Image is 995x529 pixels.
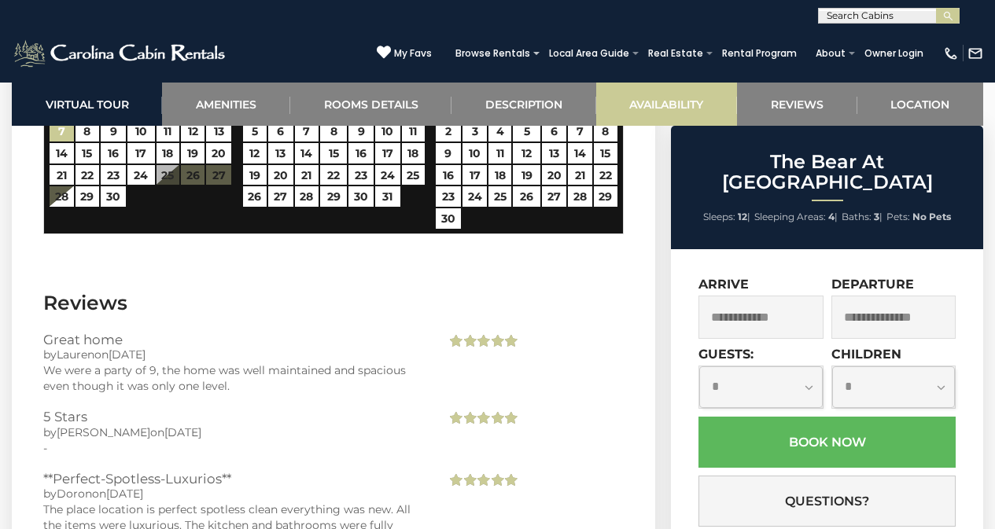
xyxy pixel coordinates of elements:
a: 9 [101,122,126,142]
a: 25 [488,186,511,207]
a: 18 [488,165,511,186]
a: 30 [348,186,374,207]
a: Rental Program [714,42,805,64]
h3: Great home [43,332,422,347]
a: About [808,42,853,64]
a: 23 [101,165,126,186]
a: 14 [50,143,74,163]
span: Baths: [842,211,872,222]
a: 16 [348,143,374,163]
a: 13 [542,143,567,163]
label: Departure [831,277,914,292]
h3: Reviews [43,289,624,317]
a: 12 [181,122,205,142]
a: 9 [436,143,461,163]
a: 5 [243,122,267,142]
a: 10 [375,122,400,142]
a: 10 [127,122,155,142]
span: My Favs [394,46,432,61]
a: 8 [320,122,347,142]
a: 23 [436,186,461,207]
a: Rooms Details [290,83,451,126]
a: My Favs [377,45,432,61]
a: 29 [76,186,100,207]
a: Local Area Guide [541,42,637,64]
a: Real Estate [640,42,711,64]
a: Reviews [737,83,857,126]
a: 17 [127,143,155,163]
a: Virtual Tour [12,83,162,126]
a: 28 [295,186,319,207]
a: 30 [436,208,461,229]
strong: No Pets [912,211,951,222]
div: - [43,440,422,456]
a: 7 [295,122,319,142]
div: by on [43,424,422,440]
a: 6 [268,122,293,142]
a: 17 [375,143,400,163]
span: [DATE] [164,425,201,439]
a: 28 [568,186,591,207]
span: [PERSON_NAME] [57,425,150,439]
li: | [842,207,883,227]
a: 26 [243,186,267,207]
h3: **Perfect-Spotless-Luxurios** [43,472,422,486]
a: 27 [542,186,567,207]
a: 19 [181,143,205,163]
a: 16 [101,143,126,163]
a: 6 [542,122,567,142]
a: 29 [594,186,617,207]
label: Guests: [698,347,754,362]
a: 11 [157,122,179,142]
a: 13 [268,143,293,163]
span: Lauren [57,347,94,362]
h3: 5 Stars [43,410,422,424]
a: 23 [348,165,374,186]
a: 7 [568,122,591,142]
a: 7 [50,122,74,142]
a: 10 [462,143,488,163]
span: [DATE] [106,487,143,501]
a: 20 [542,165,567,186]
a: 15 [594,143,617,163]
a: 13 [206,122,231,142]
a: 24 [462,186,488,207]
a: 12 [513,143,540,163]
a: 15 [320,143,347,163]
div: by on [43,486,422,501]
a: 27 [268,186,293,207]
h2: The Bear At [GEOGRAPHIC_DATA] [675,152,979,193]
a: 30 [101,186,126,207]
li: | [703,207,750,227]
a: 19 [513,165,540,186]
button: Book Now [698,417,956,468]
a: 29 [320,186,347,207]
a: 16 [436,165,461,186]
a: 14 [568,143,591,163]
img: phone-regular-white.png [943,46,959,61]
span: Pets: [886,211,910,222]
img: White-1-2.png [12,38,230,69]
a: 17 [462,165,488,186]
a: Browse Rentals [448,42,538,64]
strong: 4 [828,211,835,222]
a: 20 [206,143,231,163]
a: 28 [50,186,74,207]
a: 19 [243,165,267,186]
a: Location [857,83,983,126]
img: mail-regular-white.png [967,46,983,61]
div: by on [43,347,422,362]
a: 11 [488,143,511,163]
span: [DATE] [109,347,146,362]
a: 8 [594,122,617,142]
a: 12 [243,143,267,163]
a: 25 [402,165,425,186]
label: Arrive [698,277,749,292]
a: 21 [50,165,74,186]
a: 22 [594,165,617,186]
a: 9 [348,122,374,142]
a: 14 [295,143,319,163]
a: 22 [76,165,100,186]
a: 21 [568,165,591,186]
a: 22 [320,165,347,186]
